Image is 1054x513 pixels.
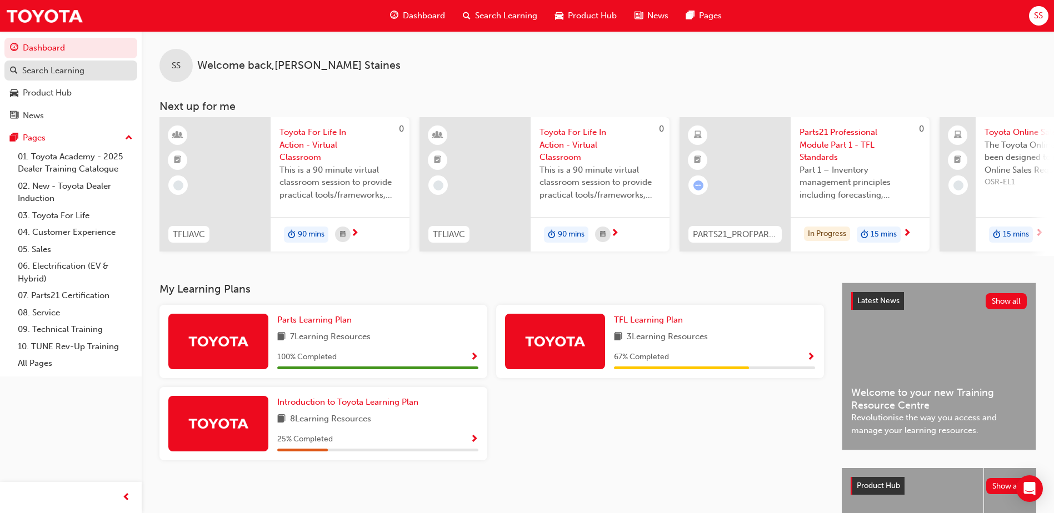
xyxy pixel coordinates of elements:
span: Parts21 Professional Module Part 1 - TFL Standards [800,126,921,164]
span: TFL Learning Plan [614,315,683,325]
span: book-icon [277,330,286,344]
span: duration-icon [288,228,296,242]
a: Latest NewsShow all [851,292,1027,310]
span: learningResourceType_INSTRUCTOR_LED-icon [174,128,182,143]
span: Show Progress [470,435,478,445]
a: search-iconSearch Learning [454,4,546,27]
div: Open Intercom Messenger [1016,475,1043,502]
span: Toyota For Life In Action - Virtual Classroom [279,126,401,164]
span: SS [1034,9,1043,22]
a: All Pages [13,355,137,372]
span: 100 % Completed [277,351,337,364]
span: next-icon [1035,229,1043,239]
button: Show all [986,478,1028,494]
span: 0 [399,124,404,134]
button: Show Progress [470,432,478,446]
span: learningResourceType_INSTRUCTOR_LED-icon [434,128,442,143]
span: pages-icon [686,9,695,23]
span: news-icon [635,9,643,23]
span: 8 Learning Resources [290,413,371,426]
a: 09. Technical Training [13,321,137,338]
h3: Next up for me [142,100,1054,113]
span: 15 mins [1003,228,1029,241]
div: In Progress [804,227,850,242]
a: pages-iconPages [677,4,731,27]
span: learningResourceType_ELEARNING-icon [694,128,702,143]
span: Parts Learning Plan [277,315,352,325]
span: Welcome back , [PERSON_NAME] Staines [197,59,401,72]
span: next-icon [351,229,359,239]
span: pages-icon [10,133,18,143]
span: Product Hub [857,481,900,490]
span: 15 mins [871,228,897,241]
span: news-icon [10,111,18,121]
span: car-icon [555,9,563,23]
span: next-icon [611,229,619,239]
img: Trak [6,3,83,28]
button: Pages [4,128,137,148]
div: Pages [23,132,46,144]
span: 67 % Completed [614,351,669,364]
a: 04. Customer Experience [13,224,137,241]
span: Toyota For Life In Action - Virtual Classroom [540,126,661,164]
a: 08. Service [13,304,137,321]
span: Part 1 – Inventory management principles including forecasting, processes, and techniques. [800,164,921,202]
span: prev-icon [122,491,131,505]
span: Introduction to Toyota Learning Plan [277,397,418,407]
span: guage-icon [10,43,18,53]
span: 0 [659,124,664,134]
a: news-iconNews [626,4,677,27]
span: up-icon [125,131,133,145]
span: SS [172,59,181,72]
img: Trak [188,414,249,433]
span: TFLIAVC [173,228,205,241]
div: Search Learning [22,64,84,77]
span: learningRecordVerb_NONE-icon [433,180,443,190]
a: 07. Parts21 Certification [13,287,137,304]
a: Introduction to Toyota Learning Plan [277,396,423,409]
a: car-iconProduct Hub [546,4,626,27]
img: Trak [524,331,586,351]
span: booktick-icon [174,153,182,168]
span: News [647,9,668,22]
span: book-icon [614,330,622,344]
a: 05. Sales [13,241,137,258]
button: Show Progress [807,350,815,364]
span: Welcome to your new Training Resource Centre [851,386,1027,411]
a: 0TFLIAVCToyota For Life In Action - Virtual ClassroomThis is a 90 minute virtual classroom sessio... [159,117,409,252]
span: book-icon [277,413,286,426]
span: Search Learning [475,9,537,22]
span: 25 % Completed [277,433,333,446]
a: Product HubShow all [851,477,1027,495]
span: search-icon [10,66,18,76]
span: 0 [919,124,924,134]
span: Product Hub [568,9,617,22]
span: Pages [699,9,722,22]
a: 01. Toyota Academy - 2025 Dealer Training Catalogue [13,148,137,178]
span: learningRecordVerb_NONE-icon [173,180,183,190]
a: 10. TUNE Rev-Up Training [13,338,137,355]
span: next-icon [903,229,911,239]
a: Latest NewsShow allWelcome to your new Training Resource CentreRevolutionise the way you access a... [842,283,1036,450]
span: duration-icon [548,228,556,242]
span: 90 mins [558,228,585,241]
span: PARTS21_PROFPART1_0923_EL [693,228,777,241]
span: booktick-icon [694,153,702,168]
button: DashboardSearch LearningProduct HubNews [4,36,137,128]
span: car-icon [10,88,18,98]
span: Dashboard [403,9,445,22]
a: 0TFLIAVCToyota For Life In Action - Virtual ClassroomThis is a 90 minute virtual classroom sessio... [419,117,670,252]
span: Show Progress [470,353,478,363]
a: Search Learning [4,61,137,81]
button: Show all [986,293,1027,309]
span: search-icon [463,9,471,23]
button: SS [1029,6,1048,26]
span: duration-icon [861,228,868,242]
span: booktick-icon [434,153,442,168]
a: Parts Learning Plan [277,314,356,326]
span: calendar-icon [600,228,606,242]
a: 0PARTS21_PROFPART1_0923_ELParts21 Professional Module Part 1 - TFL StandardsPart 1 – Inventory ma... [680,117,930,252]
span: Show Progress [807,353,815,363]
span: This is a 90 minute virtual classroom session to provide practical tools/frameworks, behaviours a... [540,164,661,202]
